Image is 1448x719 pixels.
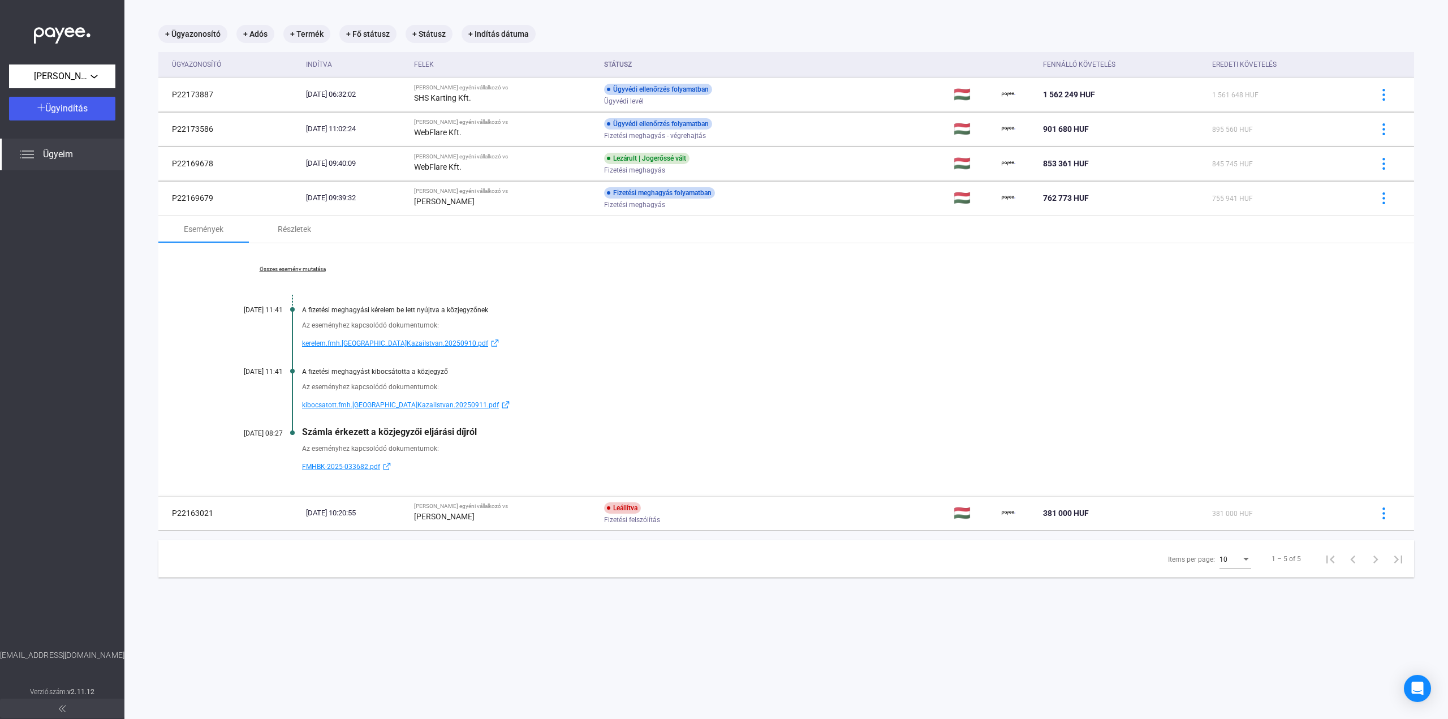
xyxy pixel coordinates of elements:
[158,112,301,146] td: P22173586
[306,58,406,71] div: Indítva
[604,187,715,199] div: Fizetési meghagyás folyamatban
[302,427,1357,437] div: Számla érkezett a közjegyzői eljárási díjról
[1002,157,1015,170] img: payee-logo
[215,368,283,376] div: [DATE] 11:41
[604,118,712,130] div: Ügyvédi ellenőrzés folyamatban
[604,153,689,164] div: Lezárult | Jogerőssé vált
[949,181,997,215] td: 🇭🇺
[34,21,90,44] img: white-payee-white-dot.svg
[1342,548,1364,570] button: Previous page
[302,381,1357,393] div: Az eseményhez kapcsolódó dokumentumok:
[1372,152,1395,175] button: more-blue
[37,104,45,111] img: plus-white.svg
[1378,123,1390,135] img: more-blue
[499,401,512,409] img: external-link-blue
[406,25,453,43] mat-chip: + Státusz
[302,460,380,473] span: FMHBK-2025-033682.pdf
[1364,548,1387,570] button: Next page
[302,368,1357,376] div: A fizetési meghagyást kibocsátotta a közjegyző
[414,84,595,91] div: [PERSON_NAME] egyéni vállalkozó vs
[414,58,434,71] div: Felek
[1212,160,1253,168] span: 845 745 HUF
[306,158,406,169] div: [DATE] 09:40:09
[1372,501,1395,525] button: more-blue
[158,78,301,111] td: P22173887
[1378,192,1390,204] img: more-blue
[1002,122,1015,136] img: payee-logo
[1212,510,1253,518] span: 381 000 HUF
[184,222,223,236] div: Események
[1043,159,1089,168] span: 853 361 HUF
[414,153,595,160] div: [PERSON_NAME] egyéni vállalkozó vs
[283,25,330,43] mat-chip: + Termék
[604,198,665,212] span: Fizetési meghagyás
[604,513,660,527] span: Fizetési felszólítás
[302,306,1357,314] div: A fizetési meghagyási kérelem be lett nyújtva a közjegyzőnek
[9,64,115,88] button: [PERSON_NAME] egyéni vállalkozó
[302,398,499,412] span: kibocsatott.fmh.[GEOGRAPHIC_DATA]KazaiIstvan.20250911.pdf
[1219,552,1251,566] mat-select: Items per page:
[414,162,462,171] strong: WebFlare Kft.
[1043,58,1115,71] div: Fennálló követelés
[1378,507,1390,519] img: more-blue
[1212,58,1357,71] div: Eredeti követelés
[158,25,227,43] mat-chip: + Ügyazonosító
[462,25,536,43] mat-chip: + Indítás dátuma
[380,462,394,471] img: external-link-blue
[278,222,311,236] div: Részletek
[1372,83,1395,106] button: more-blue
[1219,556,1227,563] span: 10
[59,705,66,712] img: arrow-double-left-grey.svg
[158,181,301,215] td: P22169679
[1002,506,1015,520] img: payee-logo
[949,147,997,180] td: 🇭🇺
[1378,158,1390,170] img: more-blue
[172,58,297,71] div: Ügyazonosító
[306,89,406,100] div: [DATE] 06:32:02
[604,502,641,514] div: Leállítva
[339,25,397,43] mat-chip: + Fő státusz
[1372,117,1395,141] button: more-blue
[1212,126,1253,134] span: 895 560 HUF
[172,58,221,71] div: Ügyazonosító
[1043,90,1095,99] span: 1 562 249 HUF
[158,496,301,530] td: P22163021
[302,337,488,350] span: kerelem.fmh.[GEOGRAPHIC_DATA]KazaiIstvan.20250910.pdf
[414,503,595,510] div: [PERSON_NAME] egyéni vállalkozó vs
[414,512,475,521] strong: [PERSON_NAME]
[302,337,1357,350] a: kerelem.fmh.[GEOGRAPHIC_DATA]KazaiIstvan.20250910.pdfexternal-link-blue
[20,148,34,161] img: list.svg
[1212,58,1277,71] div: Eredeti követelés
[302,443,1357,454] div: Az eseményhez kapcsolódó dokumentumok:
[600,52,949,78] th: Státusz
[414,197,475,206] strong: [PERSON_NAME]
[306,58,332,71] div: Indítva
[1043,509,1089,518] span: 381 000 HUF
[1404,675,1431,702] div: Open Intercom Messenger
[1212,195,1253,203] span: 755 941 HUF
[414,93,471,102] strong: SHS Karting Kft.
[1378,89,1390,101] img: more-blue
[1212,91,1259,99] span: 1 561 648 HUF
[488,339,502,347] img: external-link-blue
[306,192,406,204] div: [DATE] 09:39:32
[1272,552,1301,566] div: 1 – 5 of 5
[302,398,1357,412] a: kibocsatott.fmh.[GEOGRAPHIC_DATA]KazaiIstvan.20250911.pdfexternal-link-blue
[604,84,712,95] div: Ügyvédi ellenőrzés folyamatban
[604,163,665,177] span: Fizetési meghagyás
[306,507,406,519] div: [DATE] 10:20:55
[414,188,595,195] div: [PERSON_NAME] egyéni vállalkozó vs
[34,70,90,83] span: [PERSON_NAME] egyéni vállalkozó
[9,97,115,120] button: Ügyindítás
[215,429,283,437] div: [DATE] 08:27
[158,147,301,180] td: P22169678
[1168,553,1215,566] div: Items per page:
[302,320,1357,331] div: Az eseményhez kapcsolódó dokumentumok:
[949,78,997,111] td: 🇭🇺
[414,119,595,126] div: [PERSON_NAME] egyéni vállalkozó vs
[67,688,94,696] strong: v2.11.12
[1002,191,1015,205] img: payee-logo
[1043,58,1203,71] div: Fennálló követelés
[302,460,1357,473] a: FMHBK-2025-033682.pdfexternal-link-blue
[306,123,406,135] div: [DATE] 11:02:24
